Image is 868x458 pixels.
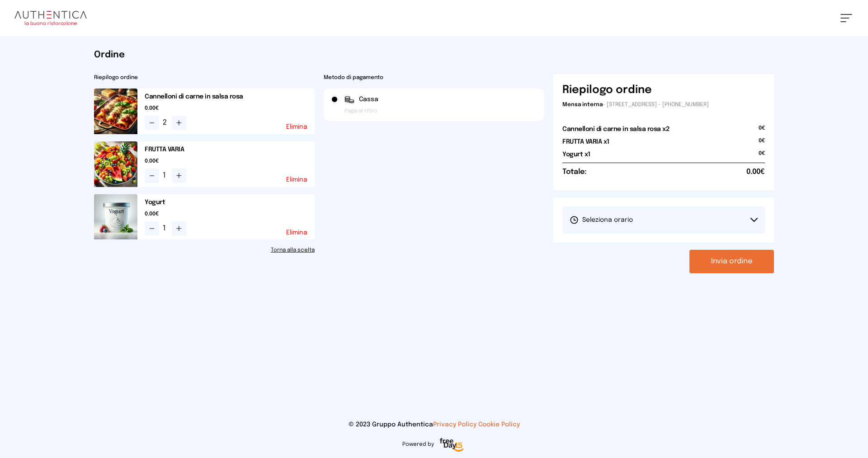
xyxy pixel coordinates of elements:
button: Seleziona orario [562,206,765,234]
img: logo.8f33a47.png [14,11,87,25]
span: 0.00€ [145,210,315,218]
h2: Yogurt [145,198,315,207]
h1: Ordine [94,49,774,61]
span: Powered by [402,441,434,448]
img: media [94,89,137,134]
span: 0€ [759,150,765,163]
span: 1 [163,223,168,234]
img: media [94,194,137,240]
span: 0€ [759,125,765,137]
p: © 2023 Gruppo Authentica [14,420,854,429]
button: Elimina [286,177,307,183]
span: 0.00€ [145,158,315,165]
h2: FRUTTA VARIA x1 [562,137,609,146]
img: media [94,141,137,187]
a: Torna alla scelta [94,247,315,254]
p: - [STREET_ADDRESS] - [PHONE_NUMBER] [562,101,765,108]
img: logo-freeday.3e08031.png [438,436,466,454]
h6: Totale: [562,167,586,178]
h2: Yogurt x1 [562,150,590,159]
button: Elimina [286,229,307,236]
h2: Metodo di pagamento [324,74,544,81]
span: 1 [163,170,168,181]
span: Cassa [359,95,378,104]
a: Privacy Policy [433,421,476,428]
button: Invia ordine [689,250,774,273]
button: Elimina [286,124,307,130]
span: 2 [163,117,168,128]
span: Seleziona orario [570,215,633,224]
h2: Cannelloni di carne in salsa rosa x2 [562,125,669,134]
span: 0.00€ [746,167,765,178]
span: Mensa interna [562,102,603,107]
h2: Cannelloni di carne in salsa rosa [145,92,315,101]
span: 0.00€ [145,105,315,112]
a: Cookie Policy [478,421,520,428]
h2: FRUTTA VARIA [145,145,315,154]
h2: Riepilogo ordine [94,74,315,81]
span: Paga al ritiro [344,107,377,115]
h6: Riepilogo ordine [562,83,652,98]
span: 0€ [759,137,765,150]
